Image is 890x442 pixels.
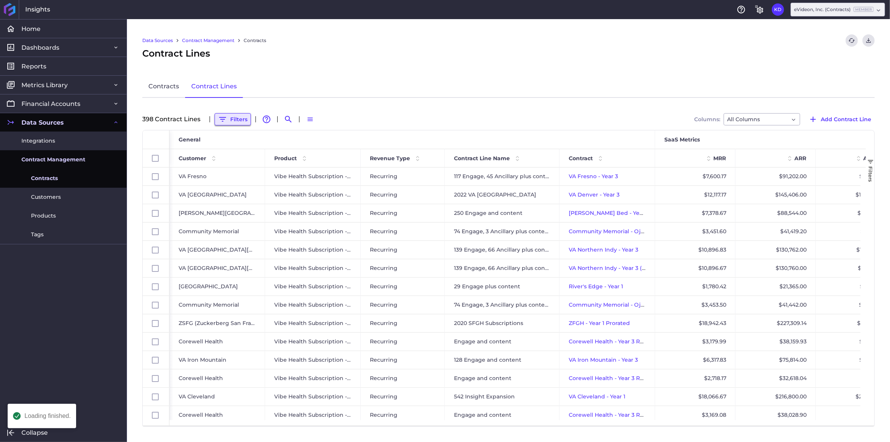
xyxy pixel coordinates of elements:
[179,168,207,185] span: VA Fresno
[445,406,560,424] div: Engage and content
[143,388,169,406] div: Press SPACE to select this row.
[867,166,874,182] span: Filters
[735,296,816,314] div: $41,442.00
[179,296,239,314] span: Community Memorial
[794,155,806,162] span: ARR
[361,369,445,387] div: Recurring
[179,241,256,258] span: VA [GEOGRAPHIC_DATA][US_STATE]
[445,296,560,314] div: 74 Engage, 3 Ancillary plus content
[182,37,234,44] a: Contract Management
[805,113,875,125] button: Add Contract Line
[143,167,169,186] div: Press SPACE to select this row.
[215,113,251,125] button: Filters
[361,314,445,332] div: Recurring
[361,186,445,204] div: Recurring
[31,193,61,201] span: Customers
[143,333,169,351] div: Press SPACE to select this row.
[274,315,351,332] span: Vibe Health Subscription - Recurring
[735,333,816,351] div: $38,159.93
[655,333,735,351] div: $3,179.99
[655,406,735,424] div: $3,169.08
[274,296,351,314] span: Vibe Health Subscription - Recurring
[143,296,169,314] div: Press SPACE to select this row.
[569,228,693,235] a: Community Memorial - Ojai Year 3 [prorated]
[569,411,728,418] a: Corewell Health - Year 3 Regionals ([GEOGRAPHIC_DATA])
[794,6,874,13] div: eVideon, Inc. (Contracts)
[185,76,243,98] a: Contract Lines
[569,265,668,271] a: VA Northern Indy - Year 3 (prorated)
[361,351,445,369] div: Recurring
[569,356,638,363] a: VA Iron Mountain - Year 3
[846,34,858,47] button: Refresh
[361,406,445,424] div: Recurring
[21,156,85,164] span: Contract Management
[735,278,816,296] div: $21,365.00
[445,314,560,332] div: 2020 SFGH Subscriptions
[735,406,816,424] div: $38,028.90
[21,100,80,108] span: Financial Accounts
[727,115,760,124] span: All Columns
[21,119,64,127] span: Data Sources
[179,136,200,143] span: General
[735,241,816,259] div: $130,762.00
[569,393,625,400] a: VA Cleveland - Year 1
[244,37,266,44] a: Contracts
[143,314,169,333] div: Press SPACE to select this row.
[735,259,816,277] div: $130,760.00
[179,406,223,424] span: Corewell Health
[735,314,816,332] div: $227,309.14
[21,137,55,145] span: Integrations
[735,186,816,204] div: $145,406.00
[655,351,735,369] div: $6,317.83
[445,167,560,185] div: 117 Engage, 45 Ancillary plus content
[655,241,735,259] div: $10,896.83
[274,333,351,350] span: Vibe Health Subscription - Recurring
[142,76,185,98] a: Contracts
[445,204,560,222] div: 250 Engage and content
[274,168,351,185] span: Vibe Health Subscription - Recurring
[179,223,239,240] span: Community Memorial
[179,351,226,369] span: VA Iron Mountain
[274,278,351,295] span: Vibe Health Subscription - Recurring
[655,204,735,222] div: $7,378.67
[454,155,510,162] span: Contract Line Name
[735,167,816,185] div: $91,202.00
[735,223,816,240] div: $41,419.20
[361,204,445,222] div: Recurring
[445,278,560,296] div: 29 Engage plus content
[282,113,294,125] button: Search by
[361,388,445,406] div: Recurring
[274,205,351,222] span: Vibe Health Subscription - Recurring
[445,186,560,204] div: 2022 VA [GEOGRAPHIC_DATA]
[274,186,351,203] span: Vibe Health Subscription - Recurring
[274,260,351,277] span: Vibe Health Subscription - Recurring
[854,7,874,12] ins: Member
[735,3,747,16] button: Help
[569,191,620,198] a: VA Denver - Year 3
[655,388,735,406] div: $18,066.67
[862,34,875,47] button: Download
[445,351,560,369] div: 128 Engage and content
[753,3,766,16] button: General Settings
[694,117,720,122] span: Columns:
[569,283,623,290] a: River's Edge - Year 1
[370,155,410,162] span: Revenue Type
[735,369,816,387] div: $32,618.04
[569,155,593,162] span: Contract
[655,223,735,240] div: $3,451.60
[445,369,560,387] div: Engage and content
[274,388,351,405] span: Vibe Health Subscription - Recurring
[274,241,351,258] span: Vibe Health Subscription - Recurring
[569,210,649,216] a: [PERSON_NAME] Bed - Year 2
[735,204,816,222] div: $88,544.00
[143,278,169,296] div: Press SPACE to select this row.
[655,278,735,296] div: $1,780.42
[655,314,735,332] div: $18,942.43
[361,259,445,277] div: Recurring
[142,47,210,60] span: Contract Lines
[31,231,44,239] span: Tags
[179,315,256,332] span: ZSFG (Zuckerberg San Francisco General)
[569,338,729,345] a: Corewell Health - Year 3 Regionals ( [GEOGRAPHIC_DATA])
[569,320,630,327] a: ZFGH - Year 1 Prorated
[655,186,735,204] div: $12,117.17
